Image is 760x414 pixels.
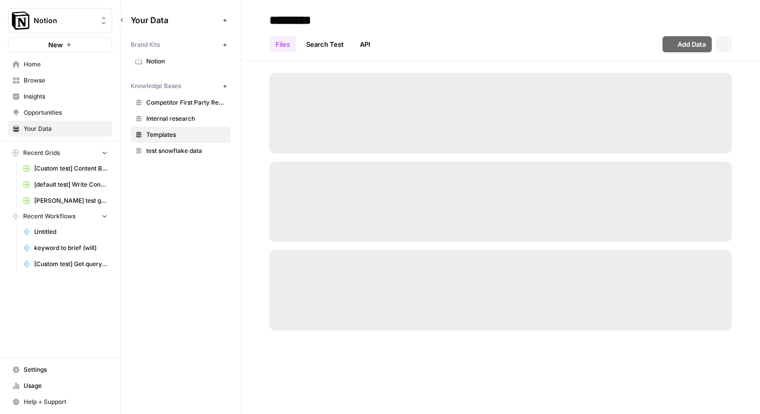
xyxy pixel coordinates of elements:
[146,146,226,155] span: test snowflake data
[24,92,108,101] span: Insights
[19,256,112,272] a: [Custom test] Get query fanout from topic
[19,224,112,240] a: Untitled
[8,209,112,224] button: Recent Workflows
[146,57,226,66] span: Notion
[24,397,108,406] span: Help + Support
[19,177,112,193] a: [default test] Write Content Briefs
[131,53,231,69] a: Notion
[131,14,219,26] span: Your Data
[146,130,226,139] span: Templates
[8,37,112,52] button: New
[23,212,75,221] span: Recent Workflows
[34,164,108,173] span: [Custom test] Content Brief
[8,89,112,105] a: Insights
[8,105,112,121] a: Opportunities
[131,81,181,91] span: Knowledge Bases
[131,111,231,127] a: Internal research
[146,98,226,107] span: Competitor First Party Research
[19,193,112,209] a: [PERSON_NAME] test grid
[23,148,60,157] span: Recent Grids
[24,365,108,374] span: Settings
[34,196,108,205] span: [PERSON_NAME] test grid
[24,124,108,133] span: Your Data
[8,72,112,89] a: Browse
[662,36,712,52] button: Add Data
[34,227,108,236] span: Untitled
[354,36,376,52] a: API
[34,260,108,269] span: [Custom test] Get query fanout from topic
[8,378,112,394] a: Usage
[300,36,350,52] a: Search Test
[12,12,30,30] img: Notion Logo
[8,145,112,160] button: Recent Grids
[8,8,112,33] button: Workspace: Notion
[48,40,63,50] span: New
[131,40,160,49] span: Brand Kits
[146,114,226,123] span: Internal research
[8,121,112,137] a: Your Data
[24,60,108,69] span: Home
[24,76,108,85] span: Browse
[131,95,231,111] a: Competitor First Party Research
[269,36,296,52] a: Files
[24,108,108,117] span: Opportunities
[8,362,112,378] a: Settings
[131,127,231,143] a: Templates
[34,16,94,26] span: Notion
[8,56,112,72] a: Home
[678,39,706,49] span: Add Data
[19,240,112,256] a: keyword to brief (will)
[34,180,108,189] span: [default test] Write Content Briefs
[8,394,112,410] button: Help + Support
[131,143,231,159] a: test snowflake data
[24,381,108,390] span: Usage
[19,160,112,177] a: [Custom test] Content Brief
[34,243,108,253] span: keyword to brief (will)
